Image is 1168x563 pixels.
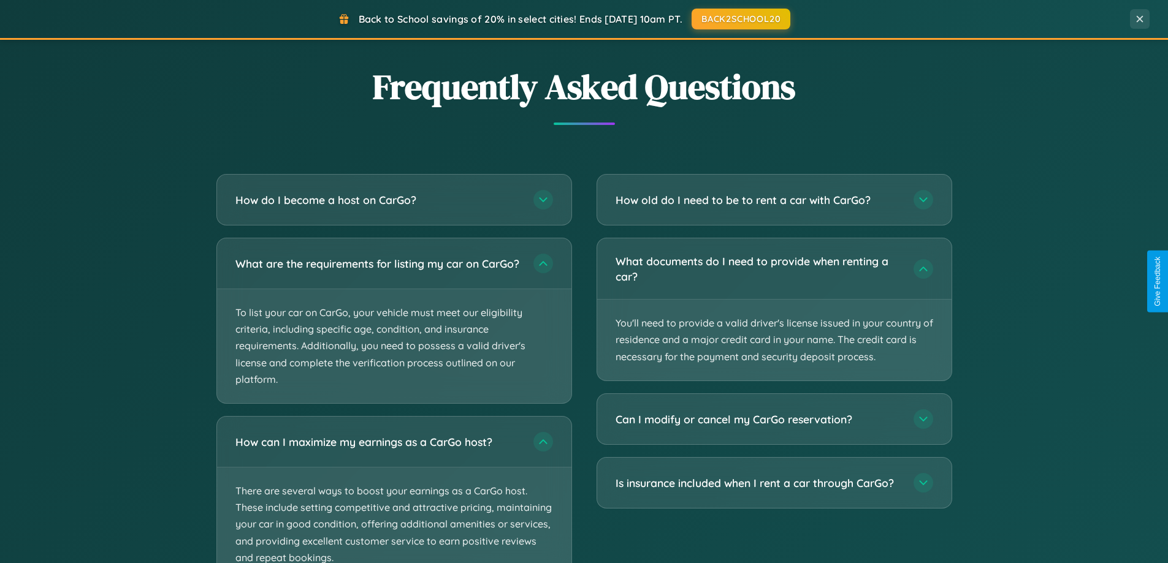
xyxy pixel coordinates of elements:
h3: Is insurance included when I rent a car through CarGo? [616,475,901,491]
p: You'll need to provide a valid driver's license issued in your country of residence and a major c... [597,300,952,380]
h3: How old do I need to be to rent a car with CarGo? [616,192,901,208]
h3: Can I modify or cancel my CarGo reservation? [616,412,901,427]
h3: What documents do I need to provide when renting a car? [616,254,901,284]
button: BACK2SCHOOL20 [692,9,790,29]
h3: How can I maximize my earnings as a CarGo host? [235,434,521,450]
h2: Frequently Asked Questions [216,63,952,110]
div: Give Feedback [1153,257,1162,306]
span: Back to School savings of 20% in select cities! Ends [DATE] 10am PT. [359,13,682,25]
h3: How do I become a host on CarGo? [235,192,521,208]
p: To list your car on CarGo, your vehicle must meet our eligibility criteria, including specific ag... [217,289,571,403]
h3: What are the requirements for listing my car on CarGo? [235,256,521,271]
